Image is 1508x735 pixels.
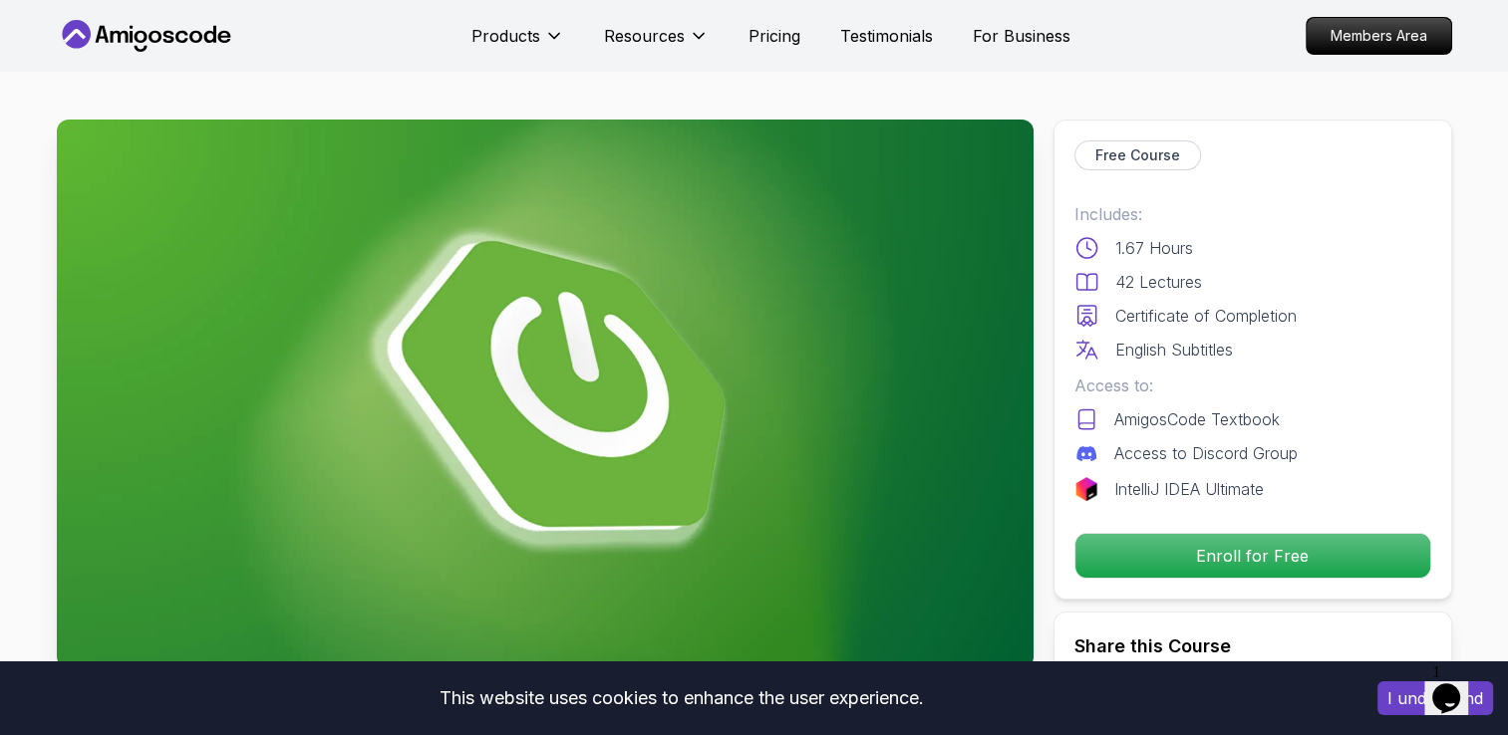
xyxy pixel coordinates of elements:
p: AmigosCode Textbook [1114,407,1280,431]
img: jetbrains logo [1074,477,1098,501]
div: This website uses cookies to enhance the user experience. [15,676,1348,720]
p: English Subtitles [1115,338,1233,362]
p: Access to: [1074,373,1431,397]
p: Enroll for Free [1075,534,1430,578]
p: Free Course [1095,145,1180,165]
img: spring-boot-for-beginners_thumbnail [57,120,1034,668]
p: Resources [604,24,685,48]
h2: Share this Course [1074,632,1431,660]
p: IntelliJ IDEA Ultimate [1114,477,1264,501]
button: Enroll for Free [1074,533,1431,579]
p: 1.67 Hours [1115,236,1193,260]
button: Products [471,24,564,64]
p: Includes: [1074,202,1431,226]
p: Members Area [1307,18,1451,54]
a: For Business [973,24,1070,48]
iframe: chat widget [1424,655,1488,715]
p: Access to Discord Group [1114,441,1298,465]
p: 42 Lectures [1115,270,1202,294]
button: Resources [604,24,709,64]
p: Products [471,24,540,48]
button: Accept cookies [1377,681,1493,715]
a: Testimonials [840,24,933,48]
a: Members Area [1306,17,1452,55]
p: Certificate of Completion [1115,304,1297,328]
a: Pricing [749,24,800,48]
